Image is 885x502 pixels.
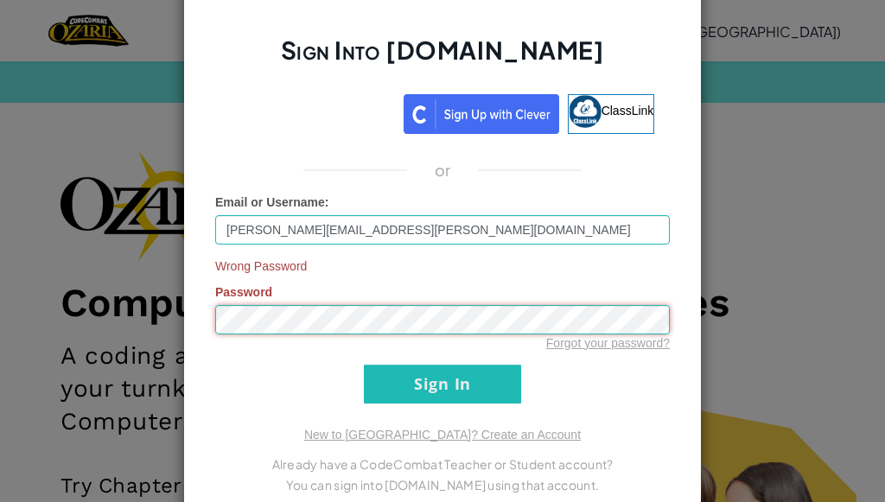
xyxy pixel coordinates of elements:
[569,95,602,128] img: classlink-logo-small.png
[215,285,272,299] span: Password
[546,336,670,350] a: Forgot your password?
[304,428,581,442] a: New to [GEOGRAPHIC_DATA]? Create an Account
[364,365,521,404] input: Sign In
[215,195,325,209] span: Email or Username
[215,257,670,275] span: Wrong Password
[215,34,670,84] h2: Sign Into [DOMAIN_NAME]
[404,94,559,134] img: clever_sso_button@2x.png
[222,92,404,130] iframe: Botón de Acceder con Google
[435,160,451,181] p: or
[215,454,670,474] p: Already have a CodeCombat Teacher or Student account?
[215,474,670,495] p: You can sign into [DOMAIN_NAME] using that account.
[215,194,329,211] label: :
[602,103,654,117] span: ClassLink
